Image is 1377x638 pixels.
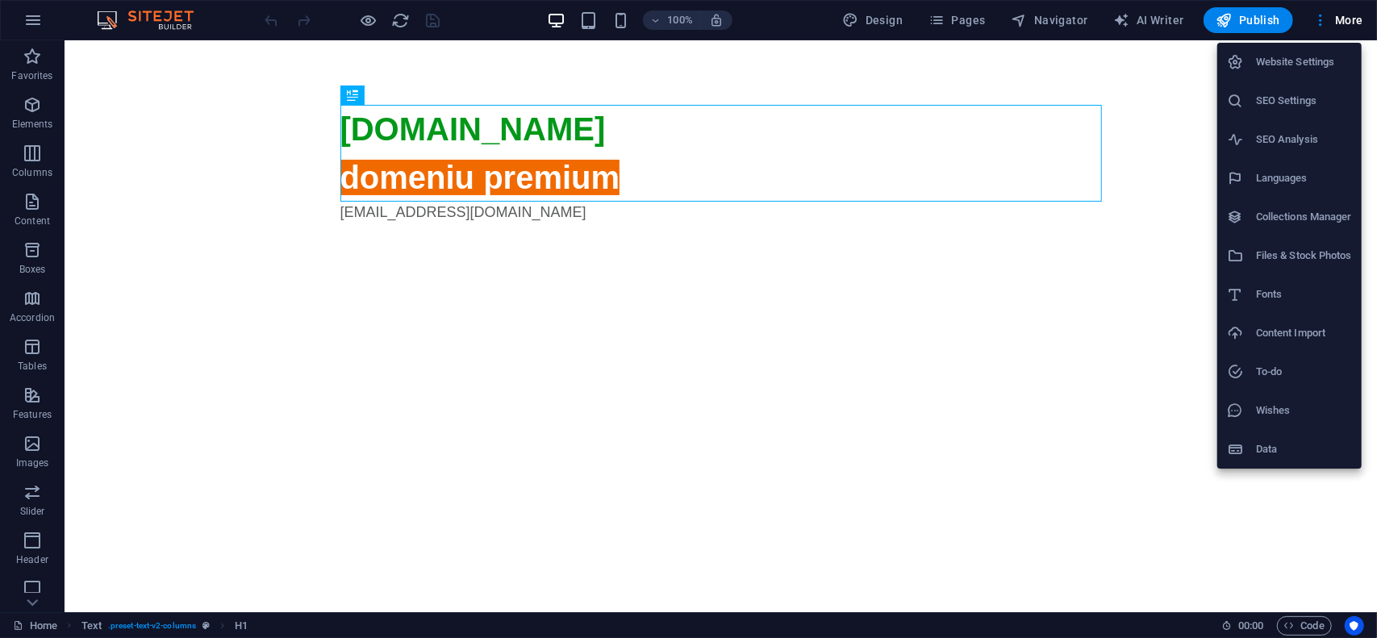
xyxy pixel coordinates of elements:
[1256,91,1352,111] h6: SEO Settings
[1256,401,1352,420] h6: Wishes
[1256,130,1352,149] h6: SEO Analysis
[1256,246,1352,265] h6: Files & Stock Photos
[1256,323,1352,343] h6: Content Import
[1256,52,1352,72] h6: Website Settings
[1256,207,1352,227] h6: Collections Manager
[1256,440,1352,459] h6: Data
[1256,169,1352,188] h6: Languages
[1256,362,1352,382] h6: To-do
[1256,285,1352,304] h6: Fonts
